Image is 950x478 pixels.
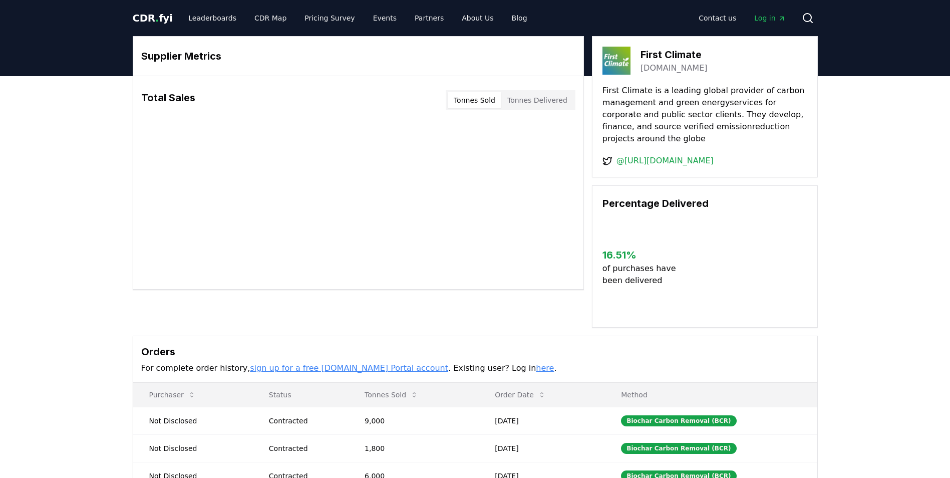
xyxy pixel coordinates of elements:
[269,416,341,426] div: Contracted
[180,9,244,27] a: Leaderboards
[621,443,736,454] div: Biochar Carbon Removal (BCR)
[133,11,173,25] a: CDR.fyi
[141,344,809,359] h3: Orders
[602,263,684,287] p: of purchases have been delivered
[141,49,575,64] h3: Supplier Metrics
[357,385,426,405] button: Tonnes Sold
[454,9,501,27] a: About Us
[141,362,809,374] p: For complete order history, . Existing user? Log in .
[504,9,535,27] a: Blog
[536,363,554,373] a: here
[691,9,793,27] nav: Main
[155,12,159,24] span: .
[754,13,785,23] span: Log in
[691,9,744,27] a: Contact us
[479,434,605,462] td: [DATE]
[261,390,341,400] p: Status
[133,434,253,462] td: Not Disclosed
[641,62,708,74] a: [DOMAIN_NAME]
[501,92,573,108] button: Tonnes Delivered
[246,9,294,27] a: CDR Map
[407,9,452,27] a: Partners
[133,12,173,24] span: CDR fyi
[602,85,807,145] p: First Climate is a leading global provider of carbon management and green energyservices for corp...
[641,47,708,62] h3: First Climate
[365,9,405,27] a: Events
[349,434,479,462] td: 1,800
[141,90,195,110] h3: Total Sales
[602,196,807,211] h3: Percentage Delivered
[616,155,714,167] a: @[URL][DOMAIN_NAME]
[621,415,736,426] div: Biochar Carbon Removal (BCR)
[479,407,605,434] td: [DATE]
[269,443,341,453] div: Contracted
[487,385,554,405] button: Order Date
[180,9,535,27] nav: Main
[141,385,204,405] button: Purchaser
[448,92,501,108] button: Tonnes Sold
[296,9,363,27] a: Pricing Survey
[602,47,630,75] img: First Climate-logo
[613,390,809,400] p: Method
[349,407,479,434] td: 9,000
[250,363,448,373] a: sign up for a free [DOMAIN_NAME] Portal account
[133,407,253,434] td: Not Disclosed
[602,248,684,263] h3: 16.51 %
[746,9,793,27] a: Log in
